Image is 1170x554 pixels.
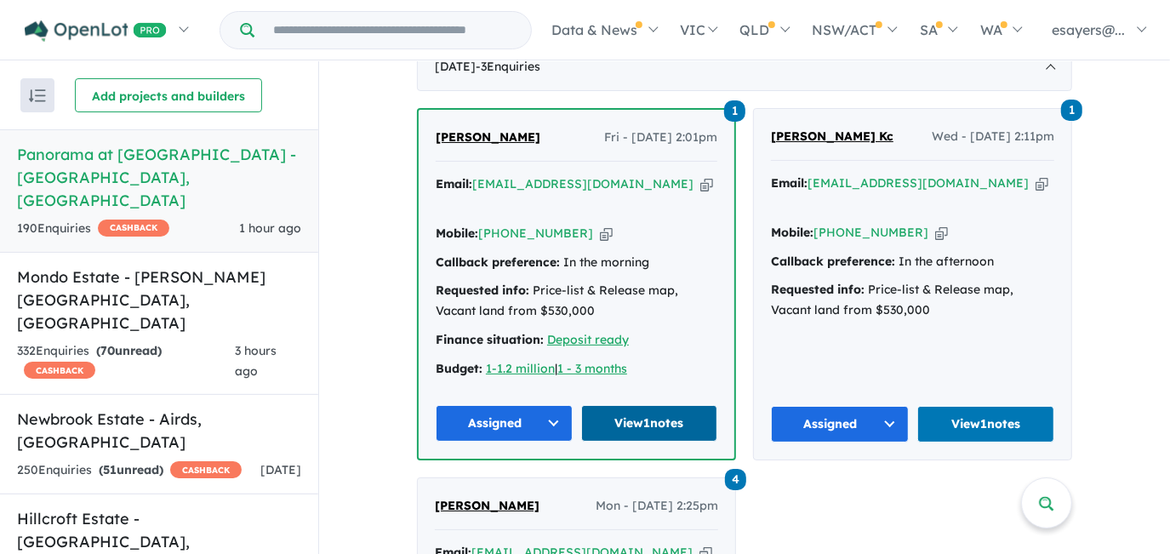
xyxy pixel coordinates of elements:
a: [PERSON_NAME] [436,128,540,148]
span: Fri - [DATE] 2:01pm [604,128,717,148]
strong: ( unread) [96,343,162,358]
div: Price-list & Release map, Vacant land from $530,000 [771,280,1054,321]
h5: Newbrook Estate - Airds , [GEOGRAPHIC_DATA] [17,408,301,454]
span: Mon - [DATE] 2:25pm [596,496,718,517]
a: 1-1.2 million [486,361,555,376]
div: 250 Enquir ies [17,460,242,481]
a: [PERSON_NAME] [435,496,539,517]
span: 4 [725,469,746,490]
span: 70 [100,343,115,358]
div: Price-list & Release map, Vacant land from $530,000 [436,281,717,322]
strong: Callback preference: [436,254,560,270]
a: 1 [1061,98,1082,121]
strong: Mobile: [771,225,813,240]
span: 51 [103,462,117,477]
span: CASHBACK [170,461,242,478]
button: Add projects and builders [75,78,262,112]
img: Openlot PRO Logo White [25,20,167,42]
strong: Finance situation: [436,332,544,347]
span: 1 hour ago [239,220,301,236]
span: Wed - [DATE] 2:11pm [932,127,1054,147]
h5: Panorama at [GEOGRAPHIC_DATA] - [GEOGRAPHIC_DATA] , [GEOGRAPHIC_DATA] [17,143,301,212]
span: 1 [1061,100,1082,121]
div: In the afternoon [771,252,1054,272]
div: | [436,359,717,380]
button: Copy [600,225,613,243]
span: 1 [724,100,745,122]
a: [EMAIL_ADDRESS][DOMAIN_NAME] [808,175,1029,191]
strong: Email: [436,176,472,191]
a: [PHONE_NUMBER] [813,225,928,240]
a: Deposit ready [547,332,629,347]
button: Assigned [771,406,909,443]
span: CASHBACK [98,220,169,237]
div: 190 Enquir ies [17,219,169,239]
a: 1 [724,99,745,122]
a: [PERSON_NAME] Kc [771,127,893,147]
strong: Requested info: [771,282,865,297]
span: [PERSON_NAME] [436,129,540,145]
strong: Callback preference: [771,254,895,269]
span: esayers@... [1052,21,1125,38]
span: - 3 Enquir ies [476,59,540,74]
input: Try estate name, suburb, builder or developer [258,12,528,49]
strong: Requested info: [436,283,529,298]
a: View1notes [581,405,718,442]
h5: Mondo Estate - [PERSON_NAME][GEOGRAPHIC_DATA] , [GEOGRAPHIC_DATA] [17,266,301,334]
span: CASHBACK [24,362,95,379]
img: sort.svg [29,89,46,102]
a: [EMAIL_ADDRESS][DOMAIN_NAME] [472,176,693,191]
button: Copy [935,224,948,242]
strong: ( unread) [99,462,163,477]
a: View1notes [917,406,1055,443]
button: Assigned [436,405,573,442]
span: [PERSON_NAME] Kc [771,129,893,144]
span: 3 hours ago [235,343,277,379]
a: 1 - 3 months [557,361,627,376]
a: 4 [725,467,746,490]
button: Copy [1036,174,1048,192]
strong: Email: [771,175,808,191]
span: [DATE] [260,462,301,477]
button: Copy [700,175,713,193]
a: [PHONE_NUMBER] [478,226,593,241]
div: [DATE] [417,43,1072,91]
span: [PERSON_NAME] [435,498,539,513]
strong: Budget: [436,361,482,376]
div: In the morning [436,253,717,273]
div: 332 Enquir ies [17,341,235,382]
strong: Mobile: [436,226,478,241]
